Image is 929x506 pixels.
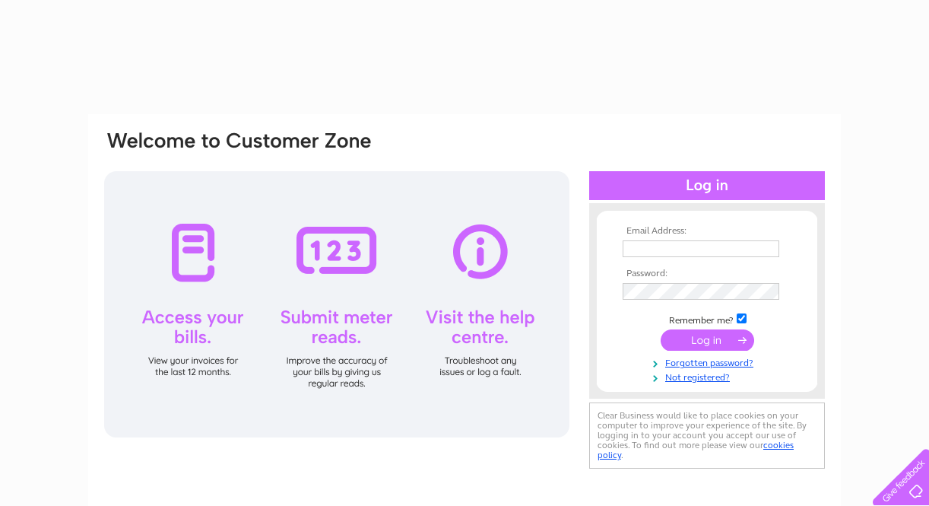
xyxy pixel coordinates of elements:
a: Forgotten password? [623,355,795,369]
a: Not registered? [623,369,795,383]
th: Email Address: [619,226,795,237]
div: Clear Business would like to place cookies on your computer to improve your experience of the sit... [589,403,825,469]
th: Password: [619,269,795,279]
a: cookies policy [598,440,794,460]
input: Submit [661,329,754,351]
td: Remember me? [619,311,795,326]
